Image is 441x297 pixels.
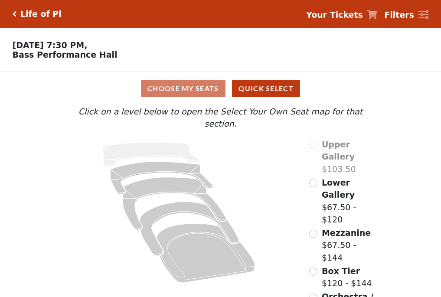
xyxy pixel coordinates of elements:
path: Orchestra / Parterre Circle - Seats Available: 36 [157,223,255,283]
span: Mezzanine [322,228,371,238]
label: $103.50 [322,138,380,176]
a: Your Tickets [306,9,377,21]
label: $67.50 - $144 [322,227,380,264]
a: Click here to go back to filters [13,11,16,17]
strong: Filters [384,10,414,20]
p: Click on a level below to open the Select Your Own Seat map for that section. [61,105,379,130]
h5: Life of Pi [20,9,62,19]
span: Lower Gallery [322,178,355,200]
path: Upper Gallery - Seats Available: 0 [103,143,200,166]
button: Quick Select [232,80,300,97]
strong: Your Tickets [306,10,363,20]
label: $67.50 - $120 [322,176,380,226]
a: Filters [384,9,428,21]
label: $120 - $144 [322,265,372,290]
span: Box Tier [322,266,360,276]
span: Upper Gallery [322,140,355,162]
path: Lower Gallery - Seats Available: 123 [111,162,213,194]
